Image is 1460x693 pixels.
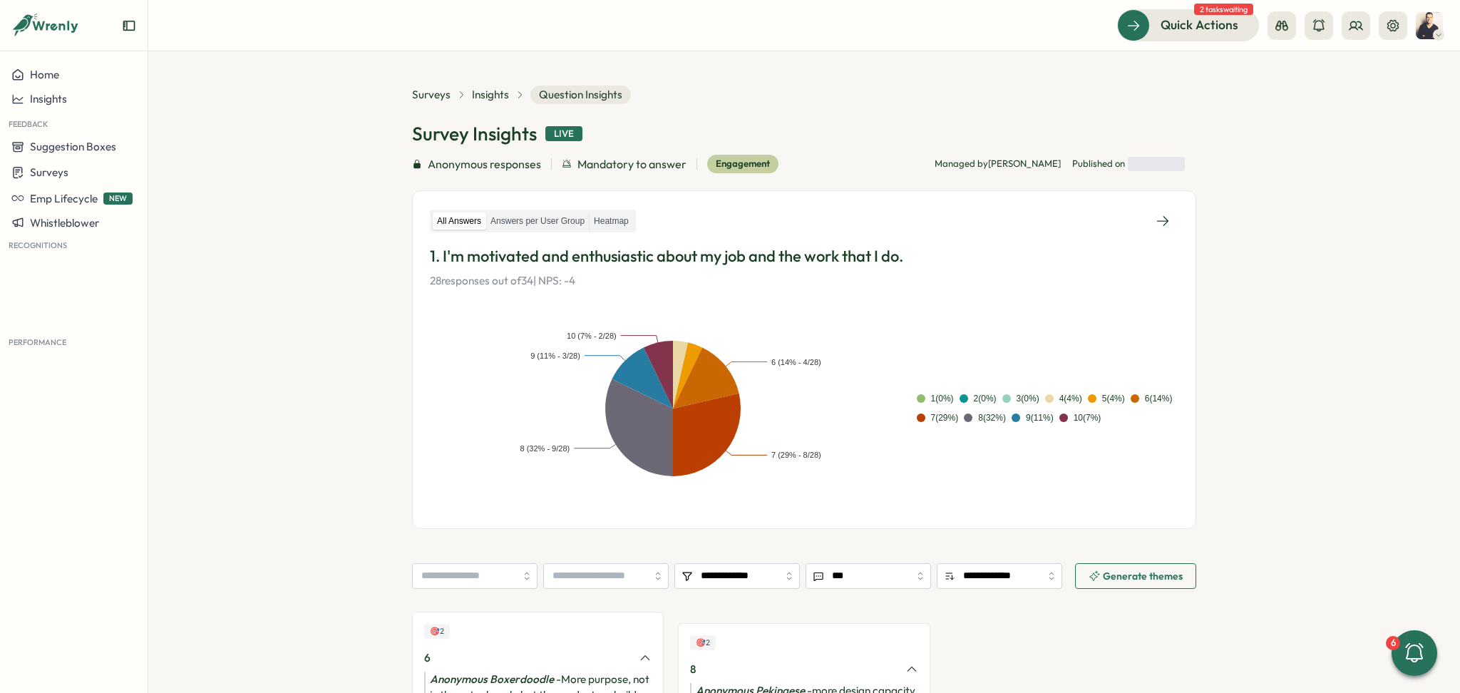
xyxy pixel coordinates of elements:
[530,86,631,104] span: Question Insights
[771,451,821,459] text: 7 (29% - 8/28)
[122,19,136,33] button: Expand sidebar
[1145,392,1173,406] div: 6 ( 14 %)
[1194,4,1253,15] span: 2 tasks waiting
[690,662,896,677] div: 8
[430,245,1178,267] p: 1. I'm motivated and enthusiastic about my job and the work that I do.
[567,331,617,339] text: 10 (7% - 2/28)
[412,121,537,146] h1: Survey Insights
[430,273,1178,289] p: 28 responses out of 34 | NPS: -4
[1161,16,1238,34] span: Quick Actions
[590,212,633,230] label: Heatmap
[1059,392,1082,406] div: 4 ( 4 %)
[1026,411,1054,425] div: 9 ( 11 %)
[1386,636,1400,650] div: 6
[1075,563,1196,589] button: Generate themes
[577,155,687,173] span: Mandatory to answer
[1074,411,1101,425] div: 10 ( 7 %)
[103,192,133,205] span: NEW
[530,351,580,359] text: 9 (11% - 3/28)
[931,411,959,425] div: 7 ( 29 %)
[1416,12,1443,39] img: Jens Christenhuss
[430,672,554,686] i: Anonymous Boxerdoodle
[935,158,1061,170] p: Managed by
[707,155,778,173] div: Engagement
[30,92,67,106] span: Insights
[771,357,821,366] text: 6 (14% - 4/28)
[428,155,541,173] span: Anonymous responses
[1072,157,1185,171] div: Published on
[545,126,582,142] div: Live
[520,443,570,452] text: 8 (32% - 9/28)
[30,68,59,81] span: Home
[472,87,509,103] a: Insights
[1392,630,1437,676] button: 6
[424,624,450,639] div: Upvotes
[30,192,98,205] span: Emp Lifecycle
[30,165,68,179] span: Surveys
[974,392,997,406] div: 2 ( 0 %)
[412,87,451,103] a: Surveys
[424,650,630,666] div: 6
[931,392,954,406] div: 1 ( 0 %)
[30,140,116,153] span: Suggestion Boxes
[1117,9,1259,41] button: Quick Actions
[690,635,716,650] div: Upvotes
[486,212,589,230] label: Answers per User Group
[1102,392,1125,406] div: 5 ( 4 %)
[30,216,99,230] span: Whistleblower
[988,158,1061,169] span: [PERSON_NAME]
[1017,392,1039,406] div: 3 ( 0 %)
[978,411,1006,425] div: 8 ( 32 %)
[433,212,485,230] label: All Answers
[1103,571,1183,581] span: Generate themes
